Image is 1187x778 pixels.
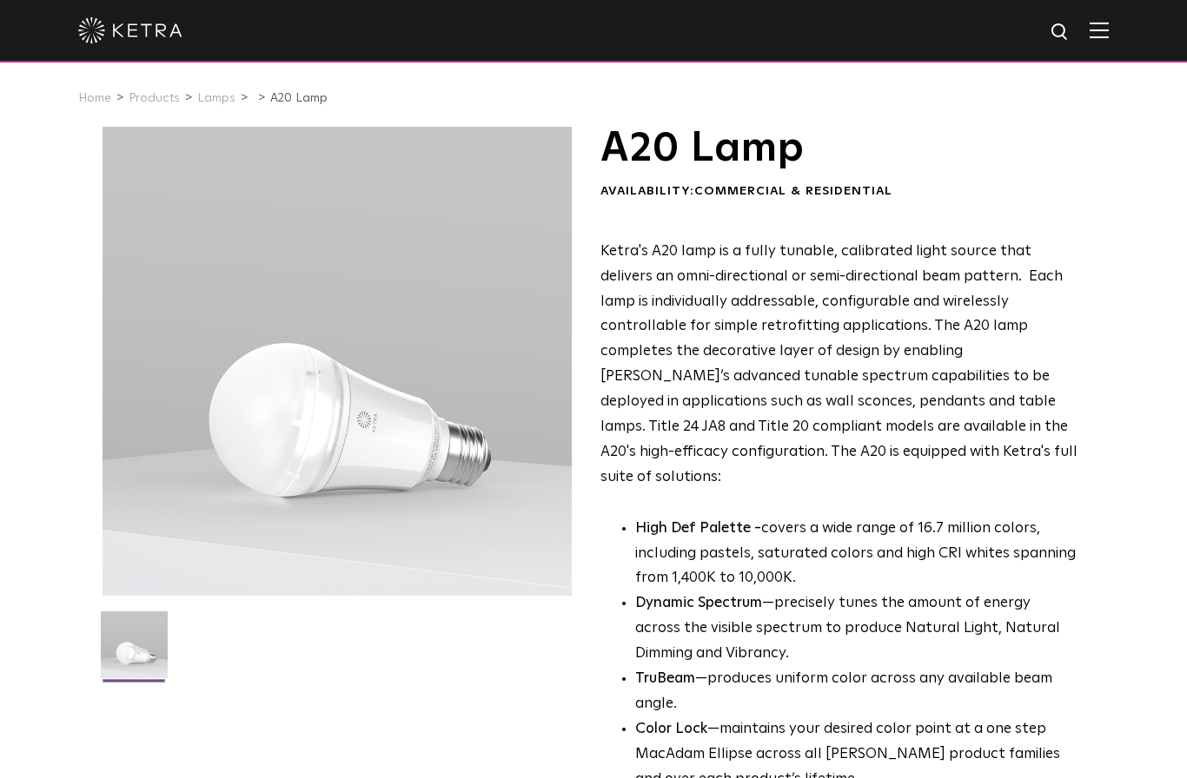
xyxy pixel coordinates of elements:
a: A20 Lamp [270,92,328,104]
a: Home [78,92,111,104]
a: Products [129,92,180,104]
img: Hamburger%20Nav.svg [1090,22,1109,38]
span: Commercial & Residential [694,185,892,197]
div: Availability: [600,183,1079,201]
strong: High Def Palette - [635,521,761,536]
li: —produces uniform color across any available beam angle. [635,667,1079,717]
strong: TruBeam [635,671,695,686]
img: A20-Lamp-2021-Web-Square [101,611,168,691]
h1: A20 Lamp [600,127,1079,170]
a: Lamps [197,92,235,104]
img: ketra-logo-2019-white [78,17,182,43]
img: search icon [1050,22,1071,43]
strong: Dynamic Spectrum [635,596,762,610]
p: covers a wide range of 16.7 million colors, including pastels, saturated colors and high CRI whit... [635,517,1079,592]
li: —precisely tunes the amount of energy across the visible spectrum to produce Natural Light, Natur... [635,591,1079,667]
span: Ketra's A20 lamp is a fully tunable, calibrated light source that delivers an omni-directional or... [600,244,1078,485]
strong: Color Lock [635,722,707,736]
